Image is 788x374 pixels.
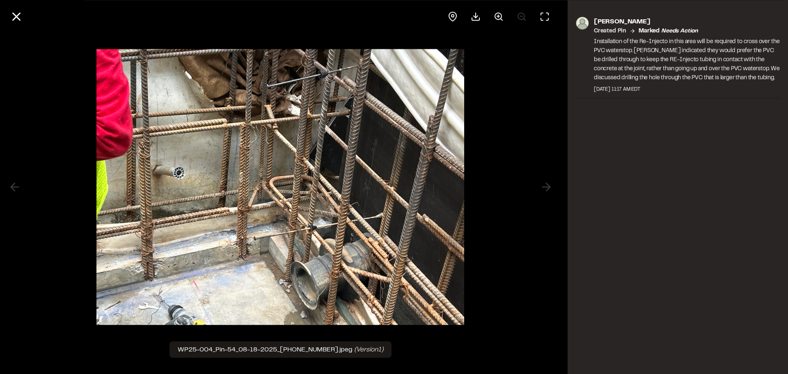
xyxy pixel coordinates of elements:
img: file [96,41,464,333]
button: Close modal [7,7,26,26]
p: Created Pin [594,26,626,35]
img: photo [576,16,589,30]
button: Toggle Fullscreen [535,7,554,26]
p: [PERSON_NAME] [594,16,780,26]
div: View pin on map [443,7,463,26]
em: needs action [661,28,698,33]
p: Marked [639,26,698,35]
button: Zoom in [489,7,509,26]
p: Installation of the Re-Injecto in this area will be required to cross over the PVC waterstop. [PE... [594,37,780,82]
div: [DATE] 11:17 AM EDT [594,85,780,93]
